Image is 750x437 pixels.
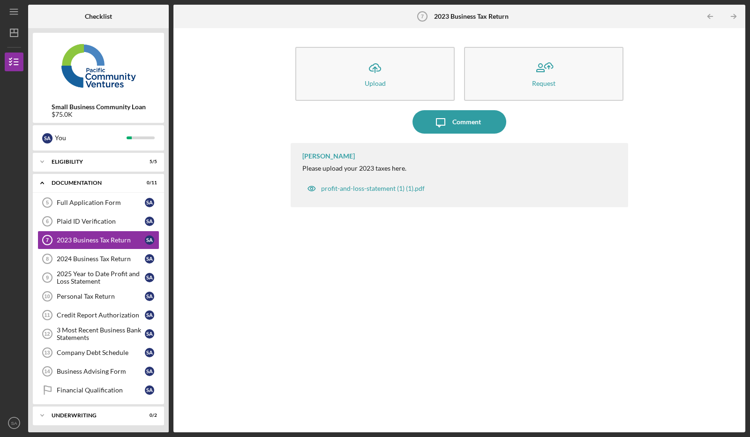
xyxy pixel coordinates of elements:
[57,311,145,319] div: Credit Report Authorization
[57,199,145,206] div: Full Application Form
[37,287,159,306] a: 10Personal Tax ReturnSA
[57,293,145,300] div: Personal Tax Return
[57,368,145,375] div: Business Advising Form
[46,275,49,280] tspan: 9
[464,47,623,101] button: Request
[434,13,509,20] b: 2023 Business Tax Return
[46,256,49,262] tspan: 8
[145,235,154,245] div: S A
[302,152,355,160] div: [PERSON_NAME]
[302,165,406,172] div: Please upload your 2023 taxes here.
[145,310,154,320] div: S A
[145,273,154,282] div: S A
[321,185,425,192] div: profit-and-loss-statement (1) (1).pdf
[145,329,154,339] div: S A
[452,110,481,134] div: Comment
[37,381,159,399] a: Financial QualificationSA
[57,236,145,244] div: 2023 Business Tax Return
[37,268,159,287] a: 92025 Year to Date Profit and Loss StatementSA
[37,193,159,212] a: 5Full Application FormSA
[57,270,145,285] div: 2025 Year to Date Profit and Loss Statement
[37,343,159,362] a: 13Company Debt ScheduleSA
[37,306,159,324] a: 11Credit Report AuthorizationSA
[57,326,145,341] div: 3 Most Recent Business Bank Statements
[52,413,134,418] div: Underwriting
[46,200,49,205] tspan: 5
[44,350,50,355] tspan: 13
[145,348,154,357] div: S A
[46,237,49,243] tspan: 7
[52,180,134,186] div: Documentation
[5,414,23,432] button: SA
[37,362,159,381] a: 14Business Advising FormSA
[37,231,159,249] a: 72023 Business Tax ReturnSA
[37,249,159,268] a: 82024 Business Tax ReturnSA
[33,38,164,94] img: Product logo
[11,421,17,426] text: SA
[145,385,154,395] div: S A
[57,349,145,356] div: Company Debt Schedule
[44,294,50,299] tspan: 10
[52,111,146,118] div: $75.0K
[295,47,455,101] button: Upload
[85,13,112,20] b: Checklist
[44,312,50,318] tspan: 11
[37,212,159,231] a: 6Plaid ID VerificationSA
[420,14,423,19] tspan: 7
[46,218,49,224] tspan: 6
[52,159,134,165] div: Eligibility
[42,133,52,143] div: S A
[140,180,157,186] div: 0 / 11
[365,80,386,87] div: Upload
[140,159,157,165] div: 5 / 5
[140,413,157,418] div: 0 / 2
[302,179,429,198] button: profit-and-loss-statement (1) (1).pdf
[145,198,154,207] div: S A
[145,367,154,376] div: S A
[37,324,159,343] a: 123 Most Recent Business Bank StatementsSA
[44,369,50,374] tspan: 14
[412,110,506,134] button: Comment
[57,255,145,263] div: 2024 Business Tax Return
[57,386,145,394] div: Financial Qualification
[52,103,146,111] b: Small Business Community Loan
[532,80,555,87] div: Request
[145,217,154,226] div: S A
[145,254,154,264] div: S A
[55,130,127,146] div: You
[57,218,145,225] div: Plaid ID Verification
[145,292,154,301] div: S A
[44,331,50,337] tspan: 12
